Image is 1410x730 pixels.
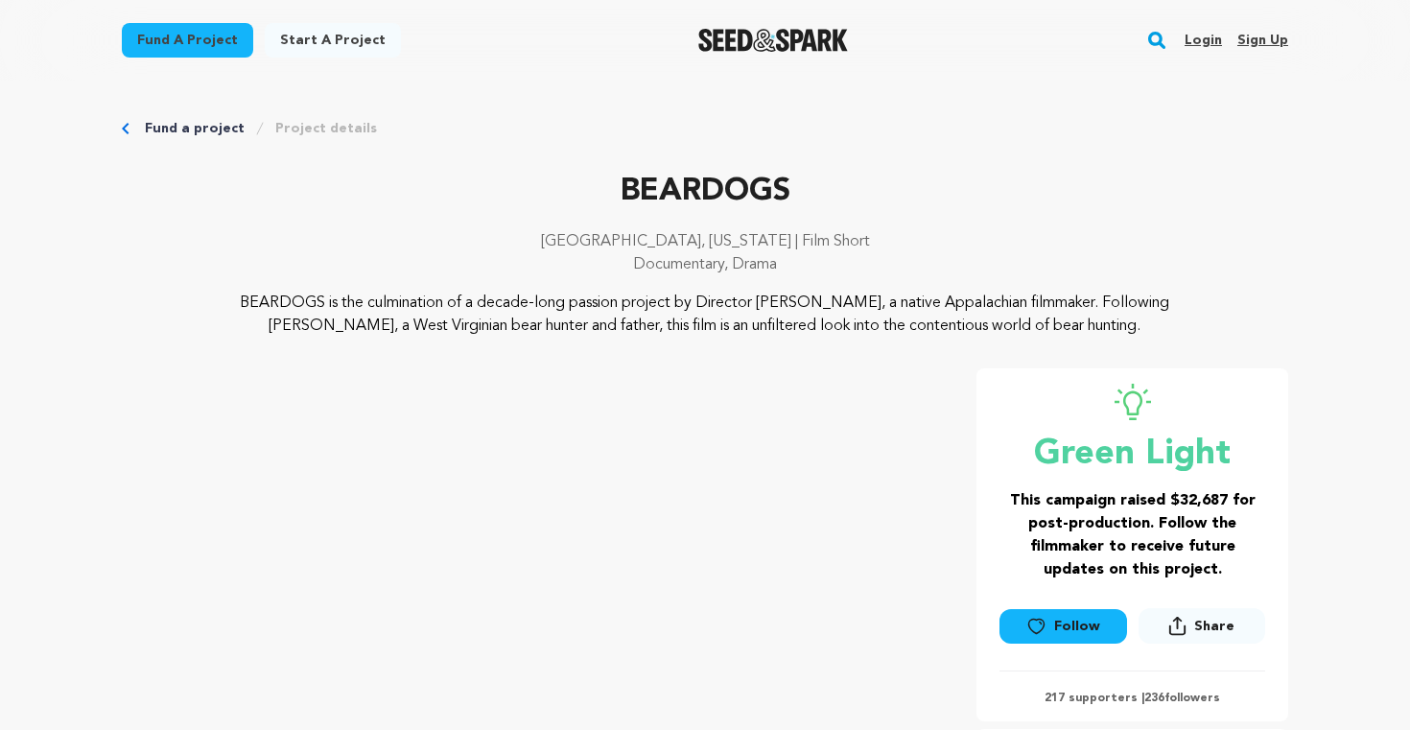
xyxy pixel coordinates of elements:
p: Documentary, Drama [122,253,1288,276]
button: Share [1139,608,1265,644]
span: 236 [1144,693,1164,704]
a: Seed&Spark Homepage [698,29,849,52]
a: Fund a project [145,119,245,138]
span: Share [1139,608,1265,651]
a: Login [1185,25,1222,56]
h3: This campaign raised $32,687 for post-production. Follow the filmmaker to receive future updates ... [999,489,1265,581]
span: Share [1194,617,1234,636]
div: Breadcrumb [122,119,1288,138]
p: BEARDOGS is the culmination of a decade-long passion project by Director [PERSON_NAME], a native ... [239,292,1172,338]
a: Sign up [1237,25,1288,56]
p: 217 supporters | followers [999,691,1265,706]
a: Follow [999,609,1126,644]
a: Fund a project [122,23,253,58]
p: BEARDOGS [122,169,1288,215]
p: Green Light [999,436,1265,474]
p: [GEOGRAPHIC_DATA], [US_STATE] | Film Short [122,230,1288,253]
a: Project details [275,119,377,138]
a: Start a project [265,23,401,58]
img: Seed&Spark Logo Dark Mode [698,29,849,52]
